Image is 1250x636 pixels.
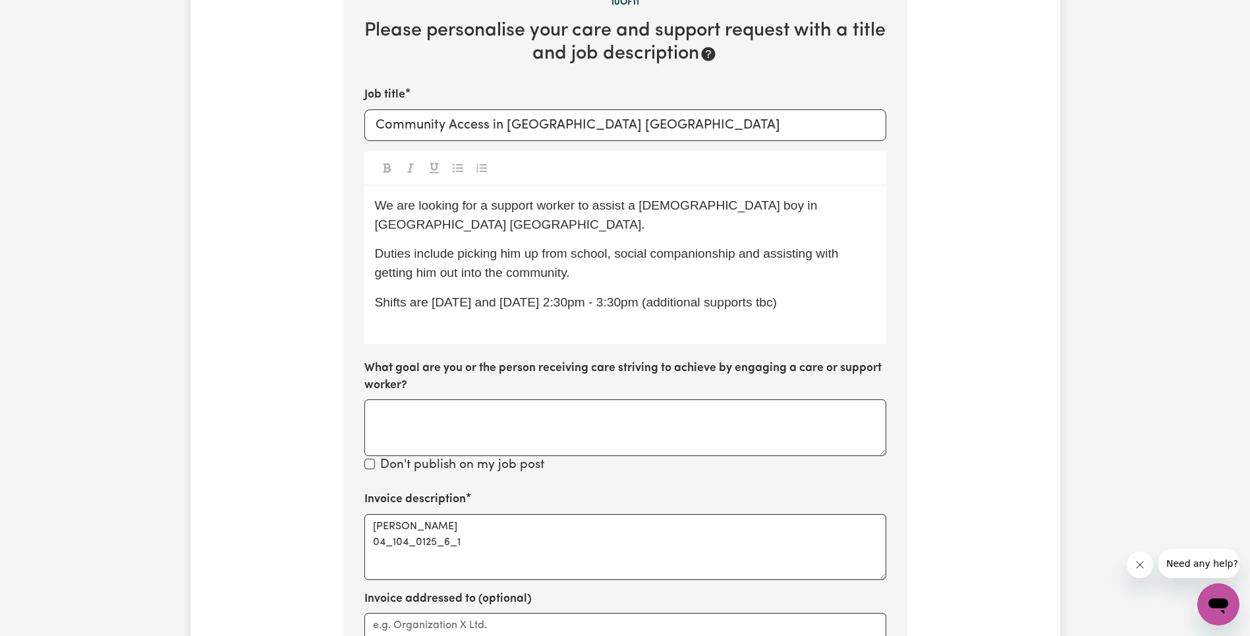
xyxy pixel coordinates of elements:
button: Toggle undefined [378,159,396,177]
button: Toggle undefined [449,159,467,177]
button: Toggle undefined [425,159,443,177]
textarea: [PERSON_NAME] 04_104_0125_6_1 [364,514,886,580]
button: Toggle undefined [472,159,491,177]
iframe: Message from company [1158,549,1239,578]
label: Don't publish on my job post [380,456,544,475]
label: Job title [364,86,405,103]
span: We are looking for a support worker to assist a [DEMOGRAPHIC_DATA] boy in [GEOGRAPHIC_DATA] [GEOG... [375,198,821,231]
iframe: Button to launch messaging window [1197,583,1239,625]
label: What goal are you or the person receiving care striving to achieve by engaging a care or support ... [364,360,886,395]
iframe: Close message [1127,552,1153,578]
input: e.g. Care worker needed in North Sydney for aged care [364,109,886,141]
label: Invoice description [364,491,466,508]
button: Toggle undefined [401,159,420,177]
h2: Please personalise your care and support request with a title and job description [364,20,886,65]
span: Duties include picking him up from school, social companionship and assisting with getting him ou... [375,246,842,279]
span: Shifts are [DATE] and [DATE] 2:30pm - 3:30pm (additional supports tbc) [375,295,777,309]
label: Invoice addressed to (optional) [364,591,532,608]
